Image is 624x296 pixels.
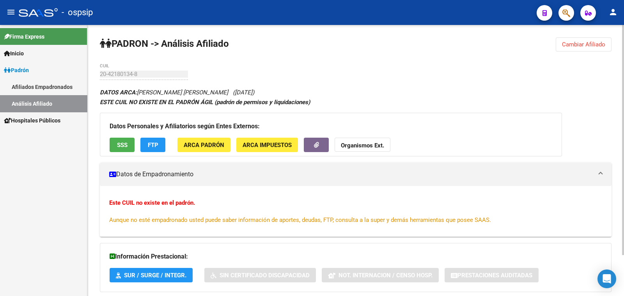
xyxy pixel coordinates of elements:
strong: PADRON -> Análisis Afiliado [100,38,229,49]
mat-icon: menu [6,7,16,17]
strong: DATOS ARCA: [100,89,137,96]
span: Cambiar Afiliado [562,41,605,48]
span: ([DATE]) [233,89,254,96]
span: SUR / SURGE / INTEGR. [124,272,186,279]
span: Prestaciones Auditadas [457,272,532,279]
button: Cambiar Afiliado [556,37,612,51]
span: Sin Certificado Discapacidad [220,272,310,279]
mat-icon: person [608,7,618,17]
span: [PERSON_NAME] [PERSON_NAME] [100,89,228,96]
strong: Organismos Ext. [341,142,384,149]
div: Datos de Empadronamiento [100,186,612,237]
button: Not. Internacion / Censo Hosp. [322,268,439,282]
button: SUR / SURGE / INTEGR. [110,268,193,282]
span: ARCA Padrón [184,142,224,149]
h3: Datos Personales y Afiliatorios según Entes Externos: [110,121,552,132]
div: Open Intercom Messenger [597,269,616,288]
span: - ospsip [62,4,93,21]
span: Padrón [4,66,29,74]
span: ARCA Impuestos [243,142,292,149]
mat-panel-title: Datos de Empadronamiento [109,170,593,179]
span: Firma Express [4,32,44,41]
button: Organismos Ext. [335,138,390,152]
mat-expansion-panel-header: Datos de Empadronamiento [100,163,612,186]
span: Aunque no esté empadronado usted puede saber información de aportes, deudas, FTP, consulta a la s... [109,216,491,223]
span: SSS [117,142,128,149]
h3: Información Prestacional: [110,251,602,262]
button: ARCA Padrón [177,138,230,152]
strong: ESTE CUIL NO EXISTE EN EL PADRÓN ÁGIL (padrón de permisos y liquidaciones) [100,99,310,106]
button: FTP [140,138,165,152]
button: Sin Certificado Discapacidad [204,268,316,282]
strong: Este CUIL no existe en el padrón. [109,199,195,206]
span: FTP [148,142,158,149]
span: Not. Internacion / Censo Hosp. [339,272,433,279]
span: Hospitales Públicos [4,116,60,125]
button: Prestaciones Auditadas [445,268,539,282]
button: SSS [110,138,135,152]
button: ARCA Impuestos [236,138,298,152]
span: Inicio [4,49,24,58]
